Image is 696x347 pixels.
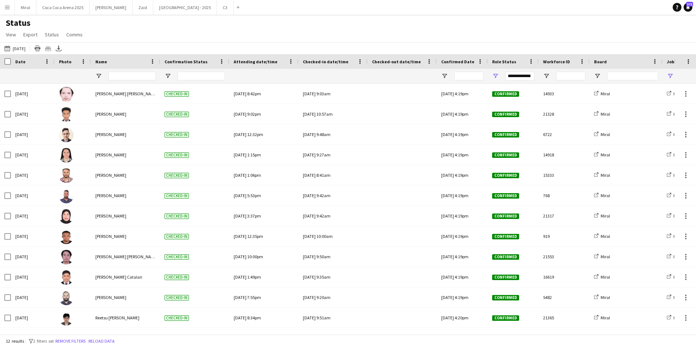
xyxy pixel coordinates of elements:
img: Omar June Toledo [59,250,74,264]
img: Abdulsalam Salom [59,107,74,122]
a: Miral [594,193,610,198]
span: Confirmed Date [441,59,474,64]
div: [DATE] [11,206,55,226]
span: Reetsu [PERSON_NAME] [95,315,139,320]
div: [DATE] [11,247,55,267]
span: Checked-in [165,275,189,280]
span: Miral [601,152,610,157]
div: [DATE] 9:42am [303,206,363,226]
span: Checked-in [165,91,189,97]
span: Job Title [667,59,685,64]
a: Comms [63,30,86,39]
span: Confirmed [492,214,519,219]
span: Miral [601,172,610,178]
img: Mohamed Selim [59,189,74,203]
button: C3 [217,0,234,15]
input: Name Filter Input [108,72,156,80]
a: View [3,30,19,39]
div: 16619 [539,267,590,287]
div: [DATE] 4:19pm [437,104,488,124]
div: [DATE] 9:42am [303,186,363,206]
span: Checked-in [165,173,189,178]
button: Open Filter Menu [667,73,673,79]
span: Checked-in [165,315,189,321]
div: 919 [539,226,590,246]
span: Checked-in [165,254,189,260]
span: Checked-in [165,193,189,199]
span: [PERSON_NAME] [95,132,126,137]
span: Workforce ID [543,59,570,64]
img: Naseef Valiyakath [59,291,74,305]
span: Miral [601,111,610,117]
span: Checked-in [165,132,189,137]
div: [DATE] 4:19pm [437,186,488,206]
div: [DATE] 9:20am [303,287,363,307]
div: [DATE] 9:51am [303,308,363,328]
span: [PERSON_NAME] [PERSON_NAME][GEOGRAPHIC_DATA] [95,254,198,259]
span: Miral [601,295,610,300]
a: Miral [594,213,610,219]
div: [DATE] 3:37pm [234,206,294,226]
img: Marichie Panganiban [59,148,74,163]
button: Open Filter Menu [543,73,550,79]
span: Name [95,59,107,64]
div: 14918 [539,145,590,165]
span: Confirmed [492,295,519,300]
img: Reetsu Hideki Castillon [59,311,74,326]
div: [DATE] 4:20pm [437,308,488,328]
div: [DATE] [11,165,55,185]
div: [DATE] 8:34pm [234,308,294,328]
button: Zaid [133,0,153,15]
img: Kenn Kennidy Catalan [59,270,74,285]
button: [GEOGRAPHIC_DATA] - 2025 [153,0,217,15]
img: Mohammad Alasadi [59,128,74,142]
button: Open Filter Menu [594,73,601,79]
span: Confirmed [492,275,519,280]
button: [PERSON_NAME] [90,0,133,15]
div: [DATE] 4:19pm [437,287,488,307]
input: Board Filter Input [607,72,658,80]
div: [DATE] 9:48am [303,124,363,144]
div: [DATE] [11,186,55,206]
div: [DATE] 12:35pm [234,226,294,246]
div: [DATE] [11,226,55,246]
img: John paulo Punongbayan [59,87,74,101]
div: [DATE] 9:03am [303,84,363,104]
span: Confirmed [492,132,519,137]
a: Miral [594,91,610,96]
div: 21317 [539,206,590,226]
a: Miral [594,111,610,117]
div: [DATE] 10:57am [303,104,363,124]
div: [DATE] 10:00pm [234,247,294,267]
div: [DATE] [11,287,55,307]
div: [DATE] 7:55pm [234,287,294,307]
span: Miral [601,193,610,198]
span: [PERSON_NAME] [95,193,126,198]
div: [DATE] 8:41am [303,165,363,185]
span: Export [23,31,37,38]
span: Miral [601,274,610,280]
span: Checked-in date/time [303,59,348,64]
span: Checked-in [165,234,189,239]
div: [DATE] [11,308,55,328]
div: [DATE] 1:15pm [234,145,294,165]
span: Confirmed [492,173,519,178]
button: Coca Coca Arena 2025 [36,0,90,15]
span: Confirmed [492,193,519,199]
app-action-btn: Export XLSX [54,44,63,53]
div: [DATE] 4:19pm [437,226,488,246]
a: 371 [684,3,692,12]
span: Confirmed [492,254,519,260]
span: Miral [601,315,610,320]
span: Confirmed [492,112,519,117]
span: Status [45,31,59,38]
a: Miral [594,152,610,157]
div: 15333 [539,165,590,185]
span: Confirmed [492,315,519,321]
span: 371 [686,2,693,7]
button: [DATE] [3,44,27,53]
div: [DATE] 9:50am [303,247,363,267]
div: [DATE] 4:19pm [437,206,488,226]
button: Open Filter Menu [165,73,171,79]
div: [DATE] [11,145,55,165]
